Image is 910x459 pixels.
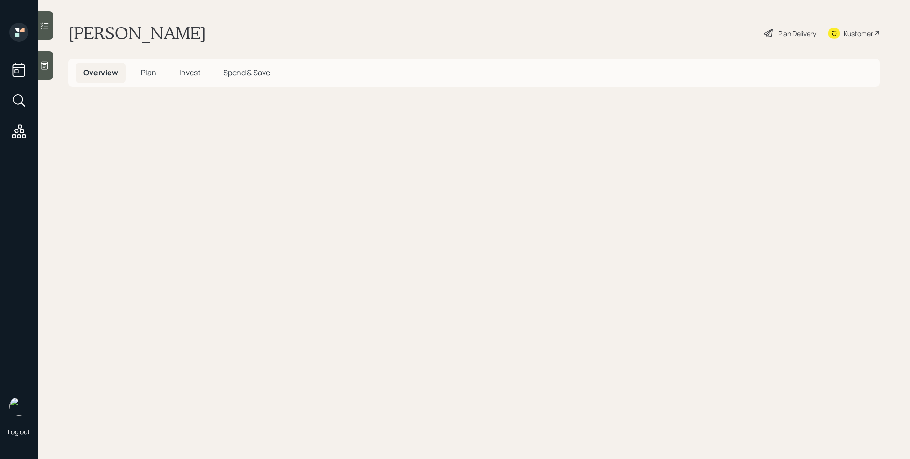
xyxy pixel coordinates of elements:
[141,67,156,78] span: Plan
[179,67,200,78] span: Invest
[9,397,28,416] img: james-distasi-headshot.png
[8,427,30,436] div: Log out
[223,67,270,78] span: Spend & Save
[68,23,206,44] h1: [PERSON_NAME]
[778,28,816,38] div: Plan Delivery
[83,67,118,78] span: Overview
[844,28,873,38] div: Kustomer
